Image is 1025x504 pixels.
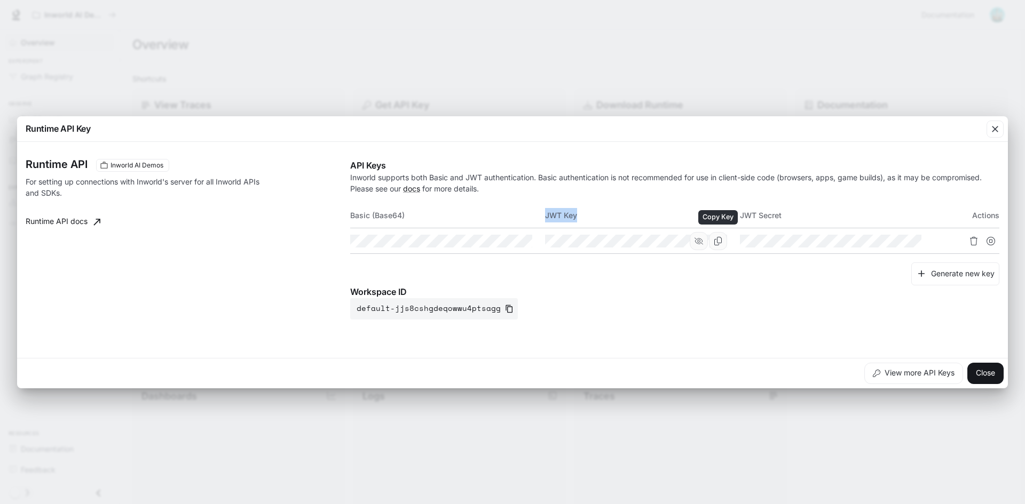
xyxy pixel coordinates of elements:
[106,161,168,170] span: Inworld AI Demos
[403,184,420,193] a: docs
[911,262,999,285] button: Generate new key
[96,159,169,172] div: These keys will apply to your current workspace only
[967,363,1004,384] button: Close
[350,285,999,298] p: Workspace ID
[740,203,935,228] th: JWT Secret
[26,159,88,170] h3: Runtime API
[982,233,999,250] button: Suspend API key
[26,122,91,135] p: Runtime API Key
[965,233,982,250] button: Delete API key
[698,210,738,225] div: Copy Key
[350,298,518,319] button: default-jjs8cshgdeqowwu4ptsagg
[350,172,999,194] p: Inworld supports both Basic and JWT authentication. Basic authentication is not recommended for u...
[350,159,999,172] p: API Keys
[350,203,545,228] th: Basic (Base64)
[934,203,999,228] th: Actions
[864,363,963,384] button: View more API Keys
[709,232,727,250] button: Copy Key
[545,203,740,228] th: JWT Key
[26,176,263,198] p: For setting up connections with Inworld's server for all Inworld APIs and SDKs.
[21,211,105,233] a: Runtime API docs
